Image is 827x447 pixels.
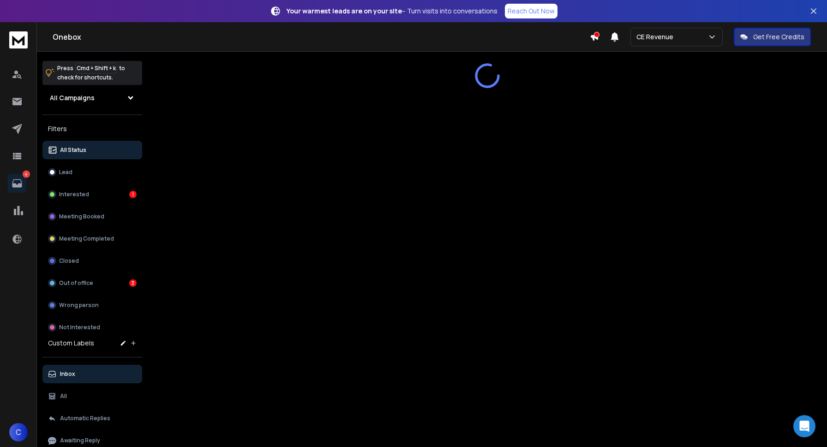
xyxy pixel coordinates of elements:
p: Awaiting Reply [60,437,100,444]
p: – Turn visits into conversations [287,6,497,16]
button: Meeting Completed [42,230,142,248]
h1: All Campaigns [50,93,95,103]
button: Lead [42,163,142,181]
button: C [9,423,28,441]
button: Meeting Booked [42,207,142,226]
h1: Onebox [53,31,590,42]
p: Meeting Booked [59,213,104,220]
h3: Custom Labels [48,338,94,348]
p: Closed [59,257,79,265]
p: Interested [59,191,89,198]
button: All [42,387,142,405]
button: Out of office3 [42,274,142,292]
button: All Status [42,141,142,159]
button: Inbox [42,365,142,383]
p: Reach Out Now [508,6,555,16]
div: 1 [129,191,137,198]
p: Lead [59,169,72,176]
button: All Campaigns [42,89,142,107]
p: Automatic Replies [60,415,110,422]
img: logo [9,31,28,48]
h3: Filters [42,122,142,135]
button: Not Interested [42,318,142,337]
p: Get Free Credits [753,32,804,42]
p: Inbox [60,370,75,378]
button: Interested1 [42,185,142,204]
p: Out of office [59,279,93,287]
button: Automatic Replies [42,409,142,428]
div: Open Intercom Messenger [793,415,815,437]
a: 4 [8,174,26,193]
p: 4 [23,170,30,178]
button: Wrong person [42,296,142,314]
p: All Status [60,146,86,154]
span: Cmd + Shift + k [75,63,117,73]
div: 3 [129,279,137,287]
p: CE Revenue [636,32,677,42]
button: Get Free Credits [734,28,811,46]
p: Press to check for shortcuts. [57,64,125,82]
p: All [60,393,67,400]
button: Closed [42,252,142,270]
a: Reach Out Now [505,4,557,18]
p: Not Interested [59,324,100,331]
p: Wrong person [59,302,99,309]
p: Meeting Completed [59,235,114,242]
strong: Your warmest leads are on your site [287,6,402,15]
